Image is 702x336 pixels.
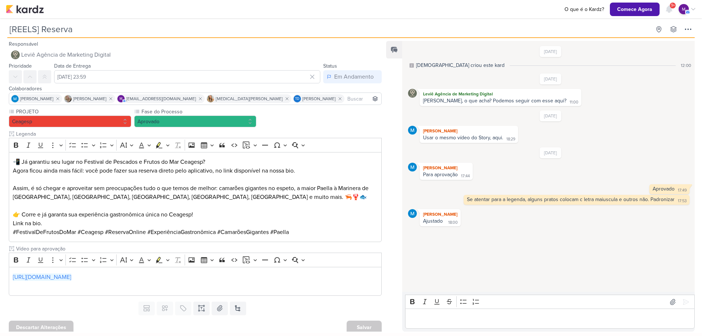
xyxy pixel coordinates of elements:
div: Em Andamento [334,72,374,81]
input: Texto sem título [15,245,382,253]
div: Thais de carvalho [294,95,301,102]
p: #FestivalDeFrutosDoMar #Ceagesp #ReservaOnline #ExperiênciaGastronômica #CamarõesGigantes #Paella [13,228,378,237]
div: mlegnaioli@gmail.com [679,4,689,14]
div: mlegnaioli@gmail.com [117,95,125,102]
div: 17:49 [678,188,687,193]
div: Aprovado [653,186,675,192]
label: Prioridade [9,63,32,69]
span: Leviê Agência de Marketing Digital [21,50,111,59]
div: 11:00 [570,99,578,105]
label: Fase do Processo [141,108,257,116]
p: Assim, é só chegar e aproveitar sem preocupações tudo o que temos de melhor: camarões gigantes no... [13,184,378,210]
label: Responsável [9,41,38,47]
div: 18:29 [506,136,515,142]
a: O que é o Kardz? [562,5,607,13]
input: Texto sem título [15,130,382,138]
div: Editor editing area: main [9,267,382,296]
img: Sarah Violante [64,95,72,102]
div: 17:44 [461,173,470,179]
span: [MEDICAL_DATA][PERSON_NAME] [216,95,283,102]
div: [PERSON_NAME] [421,211,459,218]
input: Buscar [346,94,380,103]
div: Usar o mesmo vídeo do Story, aqui. [423,135,503,141]
img: kardz.app [6,5,44,14]
img: MARIANA MIRANDA [408,163,417,171]
img: MARIANA MIRANDA [408,209,417,218]
label: Status [323,63,337,69]
input: Select a date [54,70,320,83]
img: Leviê Agência de Marketing Digital [408,89,417,98]
a: [URL][DOMAIN_NAME] [13,273,71,281]
span: [PERSON_NAME] [73,95,106,102]
div: [PERSON_NAME] [421,127,517,135]
div: Para aprovação [423,171,458,178]
div: [PERSON_NAME] [421,164,471,171]
p: Td [295,97,299,101]
div: 18:00 [448,220,458,226]
button: Em Andamento [323,70,382,83]
p: 👉 Corre e já garanta sua experiência gastronômica única no Ceagesp! Link na bio. [13,210,378,228]
img: MARIANA MIRANDA [408,126,417,135]
p: m [682,6,686,12]
img: MARIANA MIRANDA [11,95,19,102]
span: [PERSON_NAME] [302,95,336,102]
div: Colaboradores [9,85,382,93]
div: [DEMOGRAPHIC_DATA] criou este kard [416,61,505,69]
img: Leviê Agência de Marketing Digital [11,50,20,59]
button: Comece Agora [610,3,660,16]
button: Ceagesp [9,116,131,127]
div: Leviê Agência de Marketing Digital [421,90,580,98]
div: Editor toolbar [9,253,382,267]
div: Ajustado [423,218,443,224]
button: Leviê Agência de Marketing Digital [9,48,382,61]
label: PROJETO [15,108,131,116]
button: Aprovado [134,116,257,127]
img: Yasmin Yumi [207,95,214,102]
p: m [120,97,122,101]
div: Editor editing area: main [405,309,695,329]
div: Editor editing area: main [9,152,382,242]
div: 12:00 [681,62,691,69]
span: [EMAIL_ADDRESS][DOMAIN_NAME] [126,95,196,102]
div: [PERSON_NAME], o que acha? Podemos seguir com esse aqui? [423,98,566,104]
span: [PERSON_NAME] [20,95,53,102]
input: Kard Sem Título [7,23,651,36]
div: Editor toolbar [9,138,382,152]
span: 9+ [671,3,675,8]
div: 17:53 [678,198,687,204]
p: 📲 Já garantiu seu lugar no Festival de Pescados e Frutos do Mar Ceagesp? Agora ficou ainda mais f... [13,158,378,184]
label: Data de Entrega [54,63,91,69]
div: Se atentar para a legenda, alguns pratos colocam c letra maiuscula e outros não. Padronizar [467,196,675,203]
div: Editor toolbar [405,295,695,309]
